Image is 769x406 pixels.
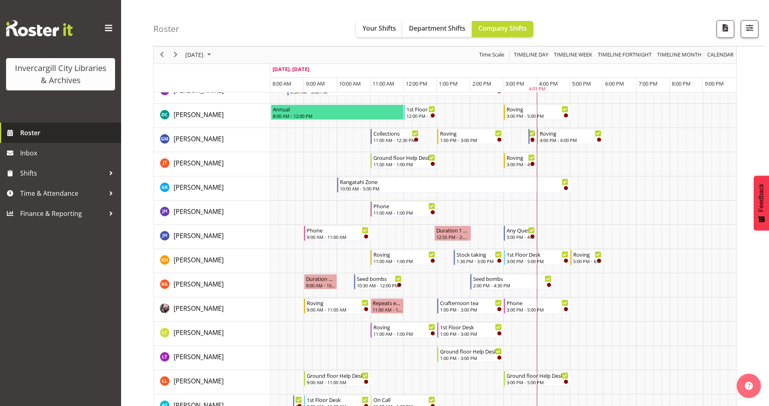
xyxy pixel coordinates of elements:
div: Rangatahi Zone [340,178,568,186]
a: [PERSON_NAME] [174,134,224,144]
span: [PERSON_NAME] [174,207,224,216]
div: Jill Harpur"s event - Phone Begin From Thursday, September 25, 2025 at 11:00:00 AM GMT+12:00 Ends... [371,201,437,217]
span: [PERSON_NAME] [174,134,224,143]
div: 1st Floor Desk [440,323,502,331]
span: Your Shifts [362,24,396,33]
div: Seed bombs [473,274,551,283]
div: Roving [373,250,435,258]
span: [PERSON_NAME] [174,231,224,240]
div: Phone [507,299,568,307]
span: 8:00 PM [672,80,691,87]
a: [PERSON_NAME] [174,376,224,386]
span: Roster [20,127,117,139]
span: [PERSON_NAME] [174,255,224,264]
div: Roving [373,323,435,331]
button: Filter Shifts [741,20,759,38]
div: Ground floor Help Desk [307,371,369,379]
button: Your Shifts [356,21,402,37]
div: Lynette Lockett"s event - Ground floor Help Desk Begin From Thursday, September 25, 2025 at 9:00:... [304,371,371,386]
span: [PERSON_NAME] [174,280,224,289]
span: 6:00 PM [605,80,624,87]
div: Ground floor Help Desk [373,153,435,161]
div: Kaela Harley"s event - 1st Floor Desk Begin From Thursday, September 25, 2025 at 3:00:00 PM GMT+1... [504,250,570,265]
div: 4:00 PM - 6:00 PM [540,137,601,143]
div: 11:00 AM - 1:00 PM [373,331,435,337]
span: [PERSON_NAME] [174,183,224,192]
div: Phone [373,202,435,210]
div: Gabriel McKay Smith"s event - Roving Begin From Thursday, September 25, 2025 at 4:00:00 PM GMT+12... [537,129,603,144]
td: Jill Harpur resource [154,201,270,225]
button: Time Scale [478,50,506,60]
td: Linda Cooper resource [154,322,270,346]
button: Feedback - Show survey [754,176,769,230]
button: Month [706,50,735,60]
div: Keyu Chen"s event - Crafternoon tea Begin From Thursday, September 25, 2025 at 1:00:00 PM GMT+12:... [437,298,504,314]
div: New book tagging [531,129,535,137]
div: Jillian Hunter"s event - Any Questions Begin From Thursday, September 25, 2025 at 3:00:00 PM GMT+... [504,226,537,241]
div: 9:00 AM - 11:00 AM [307,234,369,240]
span: 10:00 AM [339,80,361,87]
button: Department Shifts [402,21,472,37]
a: [PERSON_NAME] [174,110,224,119]
div: Grace Roscoe-Squires"s event - Rangatahi Zone Begin From Thursday, September 25, 2025 at 10:00:00... [337,177,570,193]
div: 4:01 PM [529,86,545,93]
div: Katie Greene"s event - Seed bombs Begin From Thursday, September 25, 2025 at 2:00:00 PM GMT+12:00... [470,274,553,289]
button: Company Shifts [472,21,533,37]
div: 10:00 AM - 5:00 PM [340,185,568,192]
div: Katie Greene"s event - Duration 1 hours - Katie Greene Begin From Thursday, September 25, 2025 at... [304,274,337,289]
td: Grace Roscoe-Squires resource [154,176,270,201]
span: Department Shifts [409,24,465,33]
td: Jillian Hunter resource [154,225,270,249]
div: Duration 1 hours - [PERSON_NAME] [306,274,335,283]
span: Time & Attendance [20,187,105,199]
div: 3:45 PM - 4:00 PM [531,137,535,143]
a: [PERSON_NAME] [174,352,224,362]
img: Rosterit website logo [6,20,73,36]
div: 1:00 PM - 3:00 PM [440,355,502,361]
div: Lyndsay Tautari"s event - Ground floor Help Desk Begin From Thursday, September 25, 2025 at 1:00:... [437,347,504,362]
div: 12:00 PM - 1:00 PM [407,113,435,119]
div: Keyu Chen"s event - Phone Begin From Thursday, September 25, 2025 at 3:00:00 PM GMT+12:00 Ends At... [504,298,570,314]
div: Phone [307,226,369,234]
div: 1:00 PM - 3:00 PM [440,331,502,337]
div: Donald Cunningham"s event - Roving Begin From Thursday, September 25, 2025 at 3:00:00 PM GMT+12:0... [504,105,570,120]
a: [PERSON_NAME] [174,328,224,337]
span: 9:00 PM [705,80,724,87]
div: 9:00 AM - 11:00 AM [307,306,369,313]
a: [PERSON_NAME] [174,158,224,168]
button: Timeline Day [513,50,550,60]
a: [PERSON_NAME] [174,182,224,192]
div: Gabriel McKay Smith"s event - New book tagging Begin From Thursday, September 25, 2025 at 3:45:00... [528,129,537,144]
div: Donald Cunningham"s event - 1st Floor Desk Begin From Thursday, September 25, 2025 at 12:00:00 PM... [404,105,437,120]
div: Ground floor Help Desk [507,371,568,379]
div: 3:00 PM - 5:00 PM [507,113,568,119]
div: Kaela Harley"s event - Roving Begin From Thursday, September 25, 2025 at 5:00:00 PM GMT+12:00 End... [570,250,603,265]
div: 2:00 PM - 4:30 PM [473,282,551,289]
button: Timeline Month [656,50,703,60]
div: 5:00 PM - 6:00 PM [573,258,601,264]
div: 9:00 AM - 11:00 AM [307,379,369,385]
span: Inbox [20,147,117,159]
div: 3:00 PM - 5:00 PM [507,379,568,385]
button: September 2025 [184,50,215,60]
span: 5:00 PM [572,80,591,87]
td: Lynette Lockett resource [154,370,270,394]
div: Roving [440,129,502,137]
span: Timeline Fortnight [597,50,652,60]
span: Company Shifts [478,24,527,33]
div: Keyu Chen"s event - Repeats every thursday - Keyu Chen Begin From Thursday, September 25, 2025 at... [371,298,404,314]
span: [DATE] [184,50,204,60]
span: [PERSON_NAME] [174,377,224,385]
div: next period [169,46,182,63]
div: Glen Tomlinson"s event - Roving Begin From Thursday, September 25, 2025 at 3:00:00 PM GMT+12:00 E... [504,153,537,168]
span: 4:00 PM [539,80,558,87]
div: Ground floor Help Desk [440,347,502,355]
div: Duration 1 hours - [PERSON_NAME] [436,226,469,234]
span: Feedback [758,184,765,212]
div: 3:00 PM - 5:00 PM [507,258,568,264]
div: Collections [373,129,419,137]
div: Invercargill City Libraries & Archives [14,62,107,86]
span: 7:00 PM [639,80,658,87]
button: Download a PDF of the roster for the current day [717,20,734,38]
